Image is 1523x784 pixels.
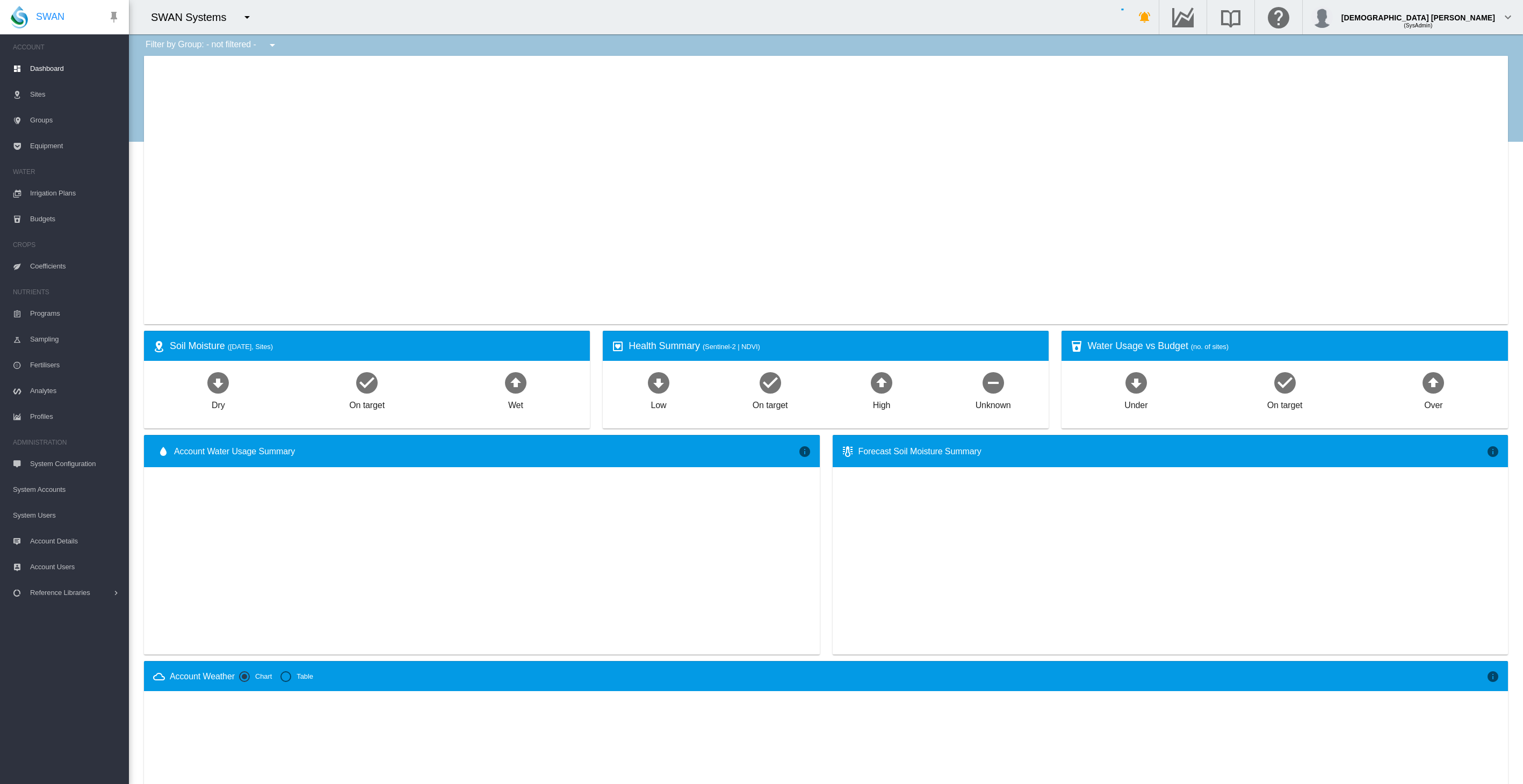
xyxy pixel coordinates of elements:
span: Budgets [30,206,120,232]
md-icon: icon-arrow-up-bold-circle [1420,369,1446,395]
div: On target [349,395,385,411]
md-icon: icon-information [1486,670,1499,683]
img: profile.jpg [1311,6,1333,28]
span: System Users [13,503,120,528]
md-icon: icon-arrow-down-bold-circle [205,369,231,395]
md-icon: icon-information [798,445,811,458]
button: icon-menu-down [262,34,283,56]
button: icon-menu-down [236,6,258,28]
span: (no. of sites) [1191,343,1229,351]
md-icon: icon-menu-down [241,11,254,24]
span: Equipment [30,133,120,159]
md-icon: icon-arrow-up-bold-circle [869,369,894,395]
div: Account Weather [170,671,235,683]
md-icon: icon-thermometer-lines [841,445,854,458]
span: Account Water Usage Summary [174,446,798,458]
div: Unknown [976,395,1011,411]
span: NUTRIENTS [13,284,120,301]
md-icon: icon-pin [107,11,120,24]
div: On target [1267,395,1303,411]
div: Low [651,395,666,411]
button: icon-bell-ring [1134,6,1156,28]
span: System Configuration [30,451,120,477]
span: ADMINISTRATION [13,434,120,451]
md-icon: icon-checkbox-marked-circle [757,369,783,395]
span: Fertilisers [30,352,120,378]
div: Over [1424,395,1442,411]
div: Filter by Group: - not filtered - [138,34,286,56]
div: Wet [508,395,523,411]
md-icon: icon-bell-ring [1138,11,1151,24]
div: On target [753,395,788,411]
md-icon: icon-arrow-up-bold-circle [503,369,529,395]
span: System Accounts [13,477,120,503]
span: (SysAdmin) [1404,23,1432,28]
md-icon: Go to the Data Hub [1170,11,1196,24]
span: Reference Libraries [30,580,112,606]
md-icon: icon-menu-down [266,39,279,52]
div: Dry [212,395,225,411]
span: Coefficients [30,253,120,279]
span: Irrigation Plans [30,180,120,206]
div: Under [1124,395,1147,411]
div: [DEMOGRAPHIC_DATA] [PERSON_NAME] [1341,8,1495,19]
div: Soil Moisture [170,339,581,353]
md-icon: icon-heart-box-outline [611,340,624,353]
md-icon: icon-information [1486,445,1499,458]
md-icon: icon-map-marker-radius [153,340,165,353]
span: Analytes [30,378,120,404]
span: Sites [30,82,120,107]
span: Account Details [30,528,120,554]
div: Forecast Soil Moisture Summary [858,446,1487,458]
span: Dashboard [30,56,120,82]
span: Account Users [30,554,120,580]
md-icon: icon-chevron-down [1502,11,1514,24]
span: CROPS [13,236,120,253]
md-icon: icon-weather-cloudy [153,670,165,683]
span: Groups [30,107,120,133]
img: SWAN-Landscape-Logo-Colour-drop.png [11,6,28,28]
md-icon: icon-cup-water [1070,340,1083,353]
span: Sampling [30,326,120,352]
span: ([DATE], Sites) [228,343,273,351]
span: Programs [30,301,120,326]
md-icon: icon-arrow-down-bold-circle [646,369,672,395]
span: SWAN [36,10,64,24]
span: (Sentinel-2 | NDVI) [703,343,760,351]
md-icon: icon-arrow-down-bold-circle [1123,369,1149,395]
div: Water Usage vs Budget [1087,339,1499,353]
span: ACCOUNT [13,39,120,56]
div: Health Summary [629,339,1040,353]
md-icon: icon-water [157,445,170,458]
md-icon: Search the knowledge base [1218,11,1244,24]
span: WATER [13,163,120,180]
span: Profiles [30,404,120,430]
md-icon: Click here for help [1266,11,1291,24]
div: SWAN Systems [151,10,236,25]
div: High [873,395,891,411]
md-icon: icon-checkbox-marked-circle [1272,369,1298,395]
md-icon: icon-checkbox-marked-circle [354,369,380,395]
md-icon: icon-minus-circle [980,369,1006,395]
